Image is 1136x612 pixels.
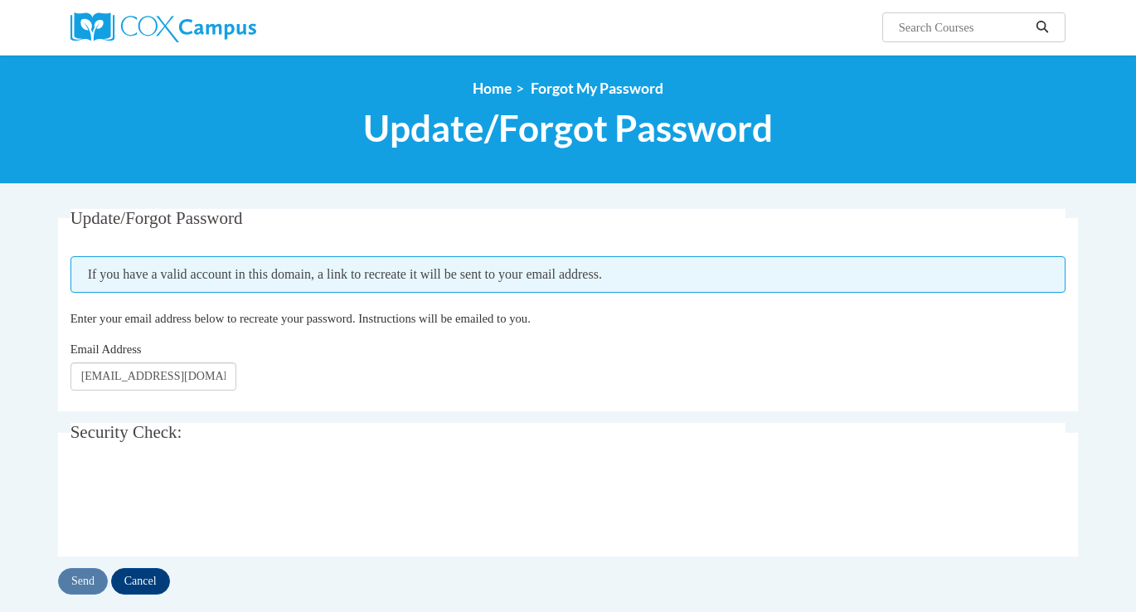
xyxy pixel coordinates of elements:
span: If you have a valid account in this domain, a link to recreate it will be sent to your email addr... [70,256,1066,293]
span: Forgot My Password [531,80,663,97]
span: Email Address [70,342,142,356]
a: Home [473,80,512,97]
input: Email [70,362,236,391]
a: Cox Campus [70,12,386,42]
iframe: reCAPTCHA [70,471,323,536]
input: Search Courses [897,17,1030,37]
input: Cancel [111,568,170,595]
img: Cox Campus [70,12,256,42]
span: Enter your email address below to recreate your password. Instructions will be emailed to you. [70,312,531,325]
span: Update/Forgot Password [70,208,243,228]
button: Search [1030,17,1055,37]
span: Update/Forgot Password [363,106,773,150]
span: Security Check: [70,422,182,442]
